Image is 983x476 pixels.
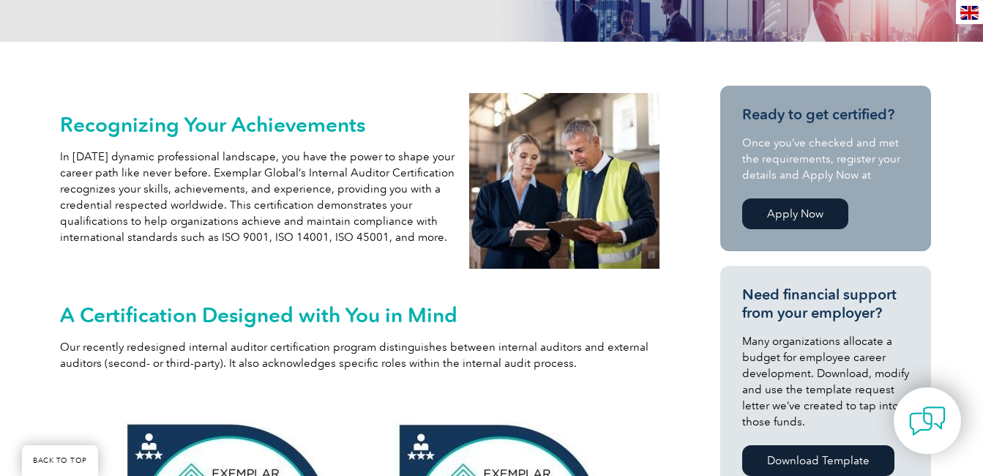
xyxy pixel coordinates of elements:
[909,403,946,439] img: contact-chat.png
[742,445,894,476] a: Download Template
[742,333,909,430] p: Many organizations allocate a budget for employee career development. Download, modify and use th...
[742,286,909,322] h3: Need financial support from your employer?
[22,445,98,476] a: BACK TO TOP
[60,149,455,245] p: In [DATE] dynamic professional landscape, you have the power to shape your career path like never...
[742,198,848,229] a: Apply Now
[742,105,909,124] h3: Ready to get certified?
[960,6,979,20] img: en
[60,339,660,371] p: Our recently redesigned internal auditor certification program distinguishes between internal aud...
[60,113,455,136] h2: Recognizing Your Achievements
[60,303,660,327] h2: A Certification Designed with You in Mind
[742,135,909,183] p: Once you’ve checked and met the requirements, register your details and Apply Now at
[469,93,659,269] img: internal auditors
